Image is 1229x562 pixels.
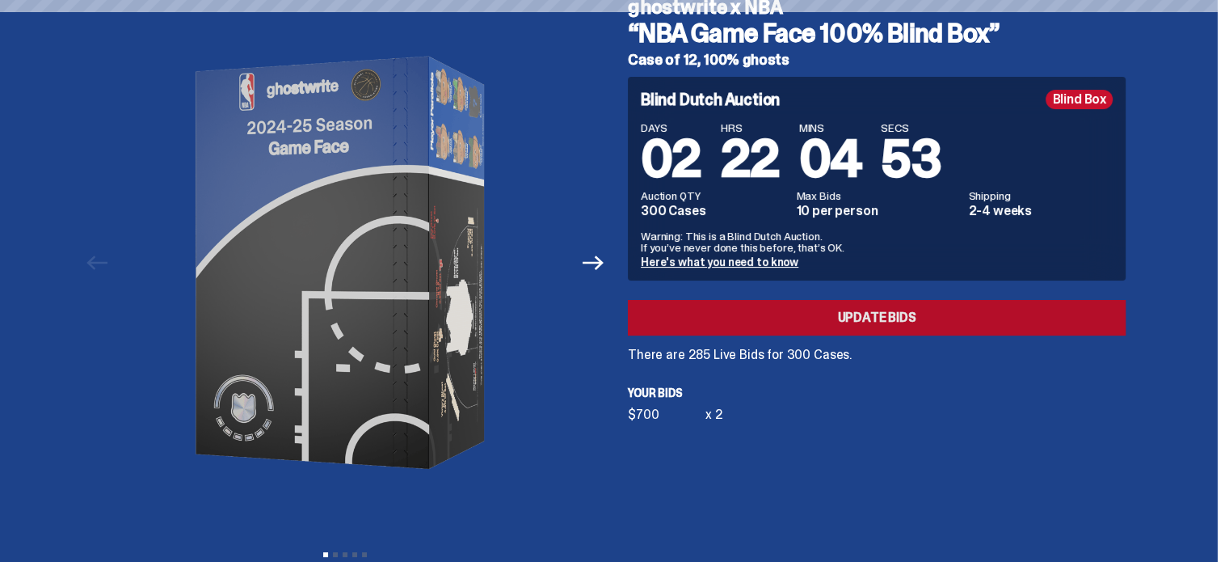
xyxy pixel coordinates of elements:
[799,125,862,192] span: 04
[362,552,367,557] button: View slide 5
[333,552,338,557] button: View slide 2
[968,205,1113,218] dd: 2-4 weeks
[641,190,787,201] dt: Auction QTY
[705,408,723,421] div: x 2
[628,20,1126,46] h3: “NBA Game Face 100% Blind Box”
[797,190,959,201] dt: Max Bids
[797,205,959,218] dd: 10 per person
[881,125,941,192] span: 53
[799,122,862,133] span: MINS
[343,552,347,557] button: View slide 3
[628,408,705,421] div: $700
[968,190,1113,201] dt: Shipping
[628,349,1126,361] p: There are 285 Live Bids for 300 Cases.
[721,125,780,192] span: 22
[575,245,611,281] button: Next
[628,53,1126,67] h5: Case of 12, 100% ghosts
[641,205,787,218] dd: 300 Cases
[628,300,1126,336] a: Update Bids
[323,552,328,557] button: View slide 1
[881,122,941,133] span: SECS
[721,122,780,133] span: HRS
[641,255,798,269] a: Here's what you need to know
[641,230,1113,253] p: Warning: This is a Blind Dutch Auction. If you’ve never done this before, that’s OK.
[641,125,701,192] span: 02
[641,122,701,133] span: DAYS
[1046,90,1113,109] div: Blind Box
[641,91,780,108] h4: Blind Dutch Auction
[628,387,1126,399] p: Your bids
[352,552,357,557] button: View slide 4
